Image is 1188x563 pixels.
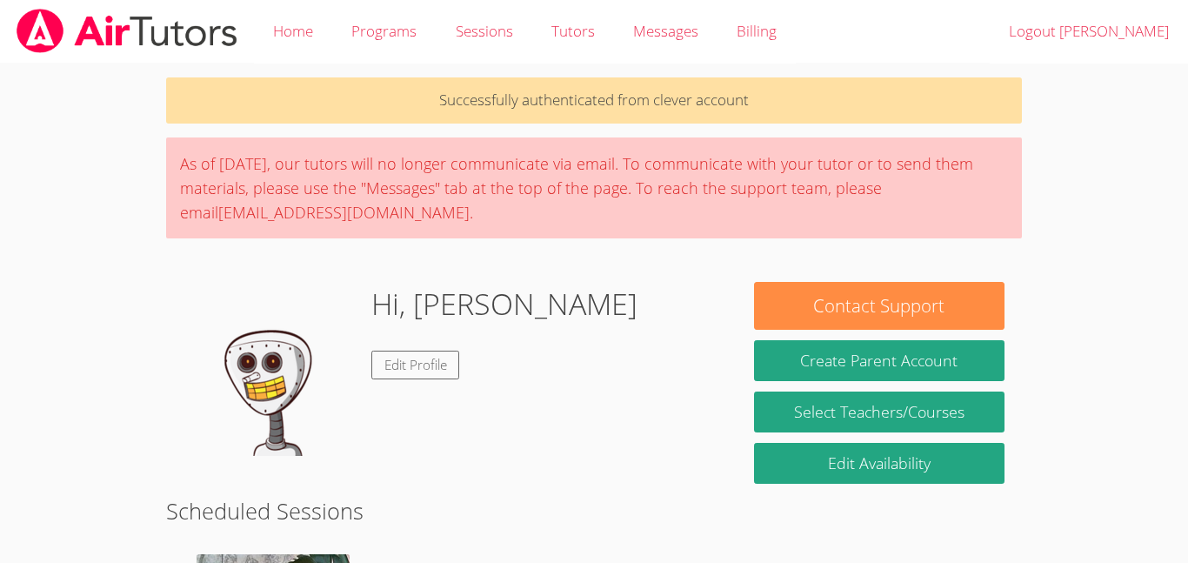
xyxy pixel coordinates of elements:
[184,282,357,456] img: default.png
[166,494,1022,527] h2: Scheduled Sessions
[166,77,1022,124] p: Successfully authenticated from clever account
[371,282,637,326] h1: Hi, [PERSON_NAME]
[15,9,239,53] img: airtutors_banner-c4298cdbf04f3fff15de1276eac7730deb9818008684d7c2e4769d2f7ddbe033.png
[754,282,1004,330] button: Contact Support
[754,340,1004,381] button: Create Parent Account
[166,137,1022,238] div: As of [DATE], our tutors will no longer communicate via email. To communicate with your tutor or ...
[633,21,698,41] span: Messages
[754,443,1004,484] a: Edit Availability
[754,392,1004,432] a: Select Teachers/Courses
[371,351,460,379] a: Edit Profile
